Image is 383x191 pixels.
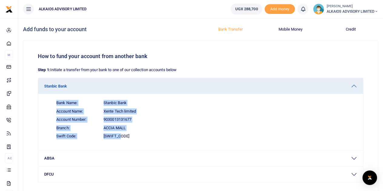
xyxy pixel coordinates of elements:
[56,100,99,106] span: Bank Name:
[5,153,13,163] li: Ac
[235,6,258,12] span: UGX 288,700
[265,6,295,11] a: Add money
[23,26,198,33] h4: Add funds to your account
[56,133,99,139] span: Swift Code:
[104,125,126,131] span: Accia Mall
[324,25,377,34] button: Credit
[38,67,363,73] p: Initiate a transfer from your bank to one of our collection accounts below
[313,4,324,15] img: profile-user
[38,53,363,60] h5: How to fund your account from another bank
[5,7,13,11] a: logo-small logo-large logo-large
[104,100,127,106] span: Stanbic Bank
[5,50,13,60] li: M
[230,4,262,15] a: UGX 288,700
[265,4,295,14] span: Add money
[204,25,257,34] button: Bank Transfer
[38,150,363,166] button: ABSA
[56,125,99,131] span: Branch:
[56,108,99,114] span: Account Name:
[38,166,363,182] button: DFCU
[104,133,129,139] span: [SWIFT_CODE]
[326,4,378,9] small: [PERSON_NAME]
[104,108,136,114] span: Xente Tech limited
[228,4,265,15] li: Wallet ballance
[104,117,131,123] span: 9030013131677
[38,68,50,72] strong: Step 1:
[362,170,377,185] div: Open Intercom Messenger
[56,117,99,123] span: Account Number:
[5,6,13,13] img: logo-small
[264,25,317,34] button: Mobile Money
[313,4,378,15] a: profile-user [PERSON_NAME] ALKAIOS ADVISORY LIMITED
[265,4,295,14] li: Toup your wallet
[38,78,363,94] button: Stanbic Bank
[36,6,89,12] span: ALKAIOS ADVISORY LIMITED
[326,9,378,14] span: ALKAIOS ADVISORY LIMITED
